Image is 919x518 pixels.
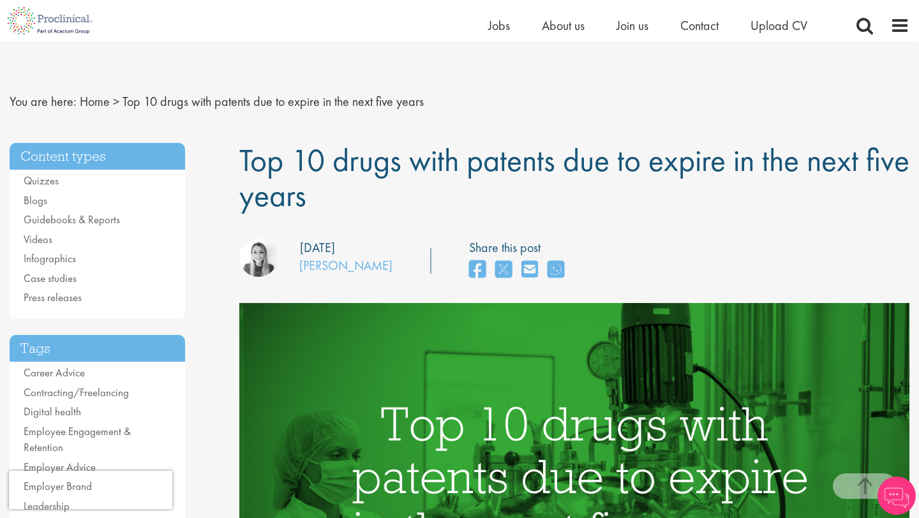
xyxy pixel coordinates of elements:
a: Blogs [24,193,47,207]
label: Share this post [469,239,571,257]
span: Top 10 drugs with patents due to expire in the next five years [239,140,909,216]
a: share on twitter [495,256,512,284]
a: share on whats app [548,256,564,284]
a: Join us [616,17,648,34]
iframe: reCAPTCHA [9,471,172,509]
div: [DATE] [300,239,335,257]
a: Case studies [24,271,77,285]
a: share on email [521,256,538,284]
a: Infographics [24,251,76,265]
a: Leadership [24,499,70,513]
span: You are here: [10,93,77,110]
a: Employer Advice [24,460,96,474]
span: > [113,93,119,110]
a: breadcrumb link [80,93,110,110]
a: About us [542,17,585,34]
a: Contact [680,17,719,34]
span: Top 10 drugs with patents due to expire in the next five years [123,93,424,110]
a: Quizzes [24,174,59,188]
a: Career Advice [24,366,85,380]
h3: Content types [10,143,185,170]
a: Employee Engagement & Retention [24,424,131,455]
h3: Tags [10,335,185,362]
a: Press releases [24,290,82,304]
a: Digital health [24,404,81,418]
a: share on facebook [469,256,486,284]
a: Upload CV [751,17,807,34]
a: Guidebooks & Reports [24,212,120,226]
img: Chatbot [878,477,916,515]
a: Jobs [488,17,510,34]
img: Hannah Burke [239,239,278,277]
a: Contracting/Freelancing [24,385,129,399]
a: [PERSON_NAME] [299,257,392,274]
a: Videos [24,232,52,246]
